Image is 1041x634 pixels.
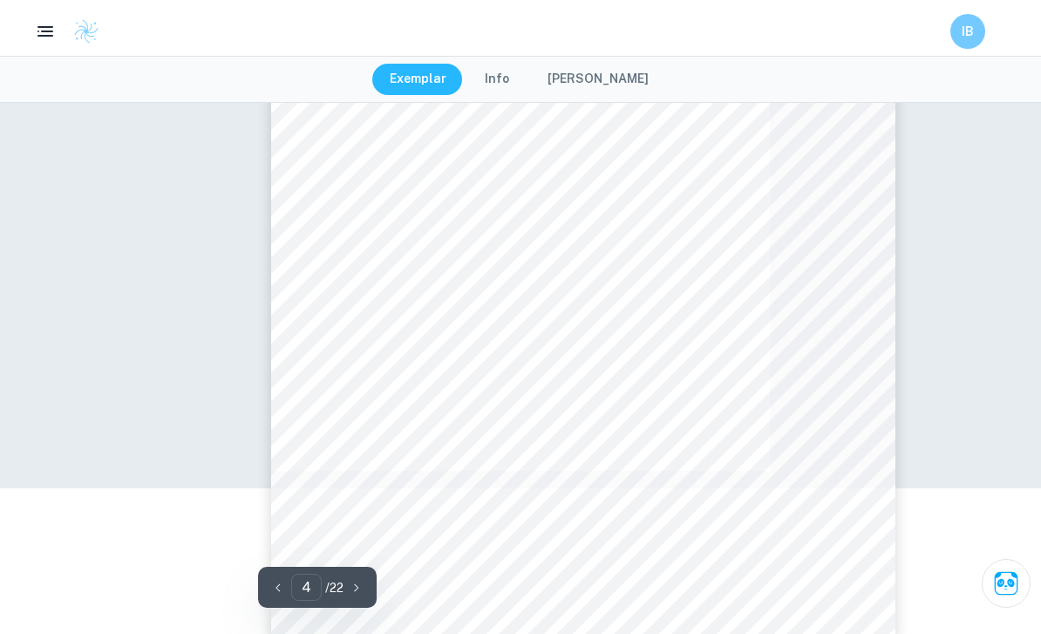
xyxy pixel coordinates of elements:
button: IB [950,14,985,49]
button: Exemplar [372,64,464,95]
button: [PERSON_NAME] [530,64,666,95]
button: Ask Clai [982,559,1031,608]
h6: IB [958,22,978,41]
p: / 22 [325,578,344,597]
img: Clastify logo [73,18,99,44]
button: Info [467,64,527,95]
a: Clastify logo [63,18,99,44]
